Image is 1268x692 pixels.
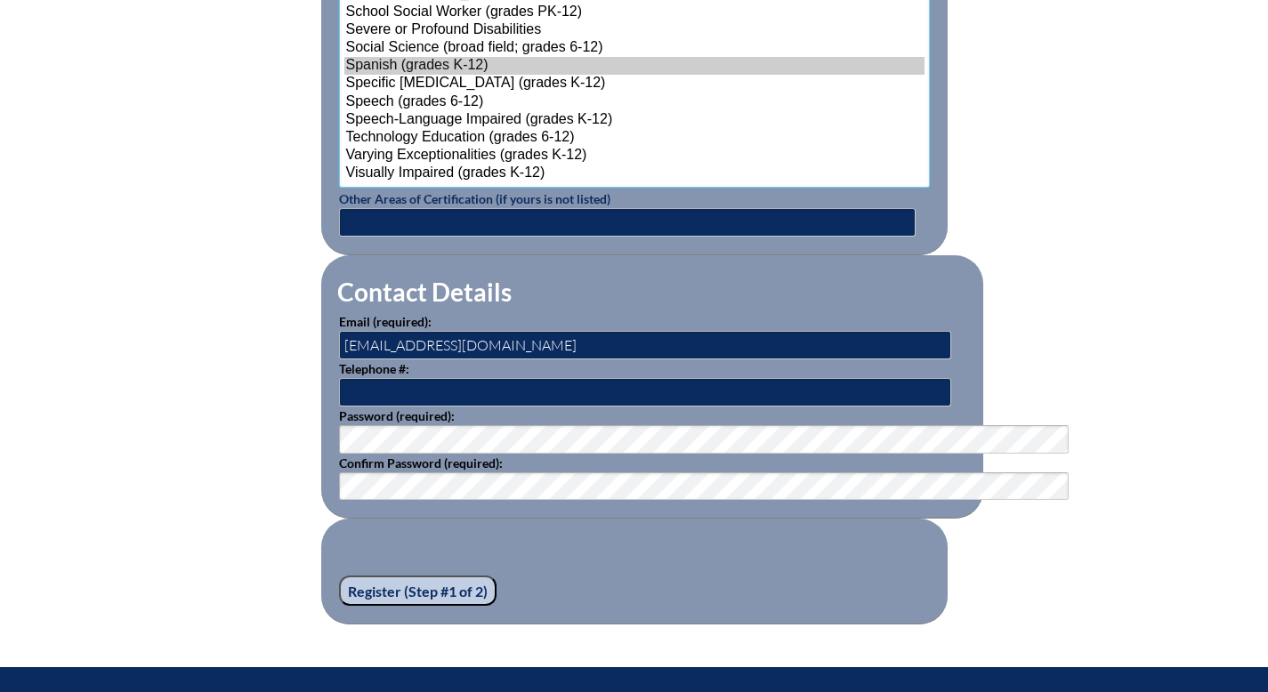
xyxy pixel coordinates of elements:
[339,455,503,471] label: Confirm Password (required):
[335,277,513,307] legend: Contact Details
[339,314,432,329] label: Email (required):
[339,361,409,376] label: Telephone #:
[339,408,455,423] label: Password (required):
[344,39,925,57] option: Social Science (broad field; grades 6-12)
[344,57,925,75] option: Spanish (grades K-12)
[344,111,925,129] option: Speech-Language Impaired (grades K-12)
[344,147,925,165] option: Varying Exceptionalities (grades K-12)
[344,165,925,182] option: Visually Impaired (grades K-12)
[344,93,925,111] option: Speech (grades 6-12)
[344,4,925,21] option: School Social Worker (grades PK-12)
[344,75,925,93] option: Specific [MEDICAL_DATA] (grades K-12)
[339,191,610,206] label: Other Areas of Certification (if yours is not listed)
[339,575,497,606] input: Register (Step #1 of 2)
[344,21,925,39] option: Severe or Profound Disabilities
[344,129,925,147] option: Technology Education (grades 6-12)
